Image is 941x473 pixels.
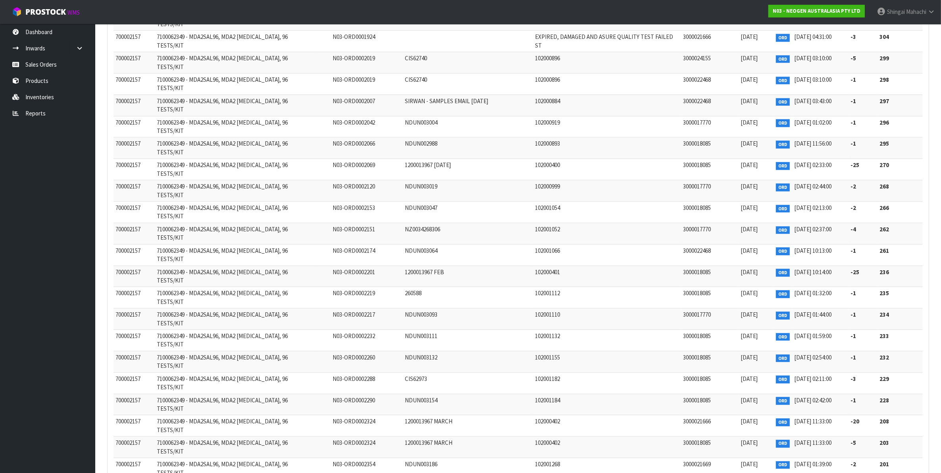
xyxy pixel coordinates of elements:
[535,311,560,318] span: 102001110
[535,460,560,468] span: 102001268
[776,333,790,341] span: ORD
[776,205,790,213] span: ORD
[333,76,375,83] span: N03-ORD0002019
[776,247,790,255] span: ORD
[405,54,427,62] span: CIS62740
[851,119,856,126] strong: -1
[851,268,859,276] strong: -25
[776,375,790,383] span: ORD
[333,204,375,212] span: N03-ORD0002153
[879,161,889,169] strong: 270
[115,97,140,105] span: 700002157
[887,8,905,15] span: Shingai
[535,97,560,105] span: 102000884
[776,77,790,85] span: ORD
[535,119,560,126] span: 102000919
[405,183,437,190] span: NDUN003019
[333,247,375,254] span: N03-ORD0002174
[794,439,831,446] span: [DATE] 11:33:00
[741,204,758,212] span: [DATE]
[794,119,831,126] span: [DATE] 01:02:00
[405,97,488,105] span: SIRWAN - SAMPLES EMAIL [DATE]
[157,97,288,113] span: 7100062349 - MDA2SAL96, MDA2 [MEDICAL_DATA], 96 TESTS/KIT
[741,268,758,276] span: [DATE]
[405,311,437,318] span: NDUN003093
[333,417,375,425] span: N03-ORD0002324
[535,396,560,404] span: 102001184
[776,183,790,191] span: ORD
[879,311,889,318] strong: 234
[535,268,560,276] span: 102000401
[879,225,889,233] strong: 262
[776,397,790,405] span: ORD
[776,98,790,106] span: ORD
[851,54,856,62] strong: -5
[741,140,758,147] span: [DATE]
[405,396,437,404] span: NDUN003154
[906,8,926,15] span: Mahachi
[405,268,444,276] span: 1200013967 FEB
[157,54,288,70] span: 7100062349 - MDA2SAL96, MDA2 [MEDICAL_DATA], 96 TESTS/KIT
[851,332,856,340] strong: -1
[794,54,831,62] span: [DATE] 03:10:00
[683,268,711,276] span: 3000018085
[683,396,711,404] span: 3000018085
[115,417,140,425] span: 700002157
[683,119,711,126] span: 3000017770
[333,268,375,276] span: N03-ORD0002201
[333,54,375,62] span: N03-ORD0002019
[535,247,560,254] span: 102001066
[879,140,889,147] strong: 295
[405,204,437,212] span: NDUN003047
[741,97,758,105] span: [DATE]
[115,204,140,212] span: 700002157
[851,439,856,446] strong: -5
[683,54,711,62] span: 3000024155
[851,289,856,297] strong: -1
[115,247,140,254] span: 700002157
[683,225,711,233] span: 3000017770
[683,417,711,425] span: 3000021666
[794,311,831,318] span: [DATE] 01:44:00
[851,97,856,105] strong: -1
[879,396,889,404] strong: 228
[115,439,140,446] span: 700002157
[157,12,288,27] span: 7100062349 - MDA2SAL96, MDA2 [MEDICAL_DATA], 96 TESTS/KIT
[333,97,375,105] span: N03-ORD0002007
[157,204,288,220] span: 7100062349 - MDA2SAL96, MDA2 [MEDICAL_DATA], 96 TESTS/KIT
[879,354,889,361] strong: 232
[333,396,375,404] span: N03-ORD0002290
[851,204,856,212] strong: -2
[405,375,427,383] span: CIS62973
[741,161,758,169] span: [DATE]
[405,161,451,169] span: 1200013967 [DATE]
[741,247,758,254] span: [DATE]
[794,204,831,212] span: [DATE] 02:13:00
[535,225,560,233] span: 102001052
[67,9,80,16] small: WMS
[535,332,560,340] span: 102001132
[794,76,831,83] span: [DATE] 03:10:00
[405,247,437,254] span: NDUN003064
[851,183,856,190] strong: -2
[405,354,437,361] span: NDUN003132
[851,225,856,233] strong: -4
[25,7,66,17] span: ProStock
[405,140,437,147] span: NDUN002988
[683,439,711,446] span: 3000018085
[683,161,711,169] span: 3000018085
[794,354,831,361] span: [DATE] 02:54:00
[535,54,560,62] span: 102000896
[879,204,889,212] strong: 266
[683,97,711,105] span: 3000022468
[157,33,288,49] span: 7100062349 - MDA2SAL96, MDA2 [MEDICAL_DATA], 96 TESTS/KIT
[741,76,758,83] span: [DATE]
[157,311,288,327] span: 7100062349 - MDA2SAL96, MDA2 [MEDICAL_DATA], 96 TESTS/KIT
[333,354,375,361] span: N03-ORD0002260
[115,354,140,361] span: 700002157
[851,396,856,404] strong: -1
[794,33,831,40] span: [DATE] 04:31:00
[879,247,889,254] strong: 261
[157,289,288,305] span: 7100062349 - MDA2SAL96, MDA2 [MEDICAL_DATA], 96 TESTS/KIT
[851,354,856,361] strong: -1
